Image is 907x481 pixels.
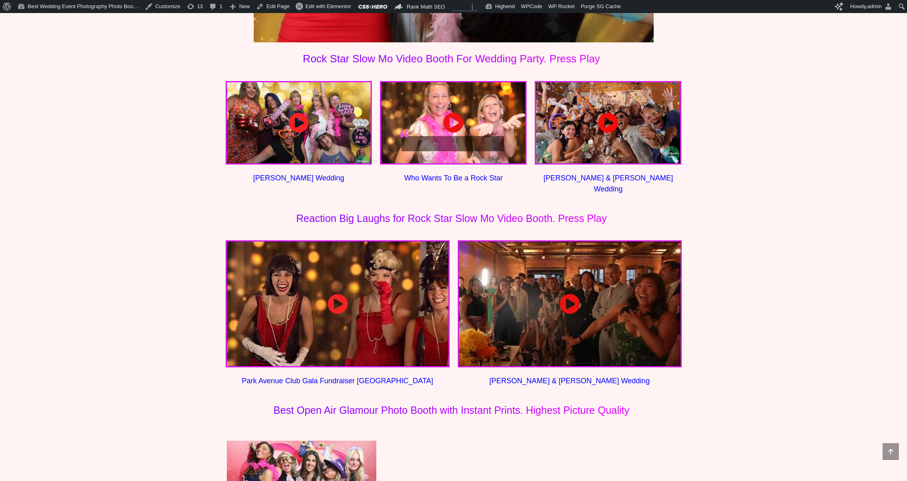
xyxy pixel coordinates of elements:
span: [PERSON_NAME] & [PERSON_NAME] Wedding [490,377,650,385]
span: Rock Star Slow Mo Video Booth For Wedding Party. Press Play [303,53,600,65]
span: [PERSON_NAME] Wedding [253,174,345,182]
span: Park Avenue Club Gala Fundraiser [GEOGRAPHIC_DATA] [242,377,433,385]
span: Who Wants To Be a Rock Star [404,174,503,182]
span: Edit with Elementor [305,3,351,9]
span: 2 post views [472,4,472,11]
span: Best Open Air Glamour Photo Booth with Instant Prints. Highest Picture Quality [273,404,629,416]
span: [PERSON_NAME] & [PERSON_NAME] Wedding [543,174,673,193]
span: admin [867,3,882,9]
span: Reaction Big Laughs for Rock Star Slow Mo Video Booth. Press Play [296,213,606,224]
span: Rank Math SEO [407,4,445,10]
